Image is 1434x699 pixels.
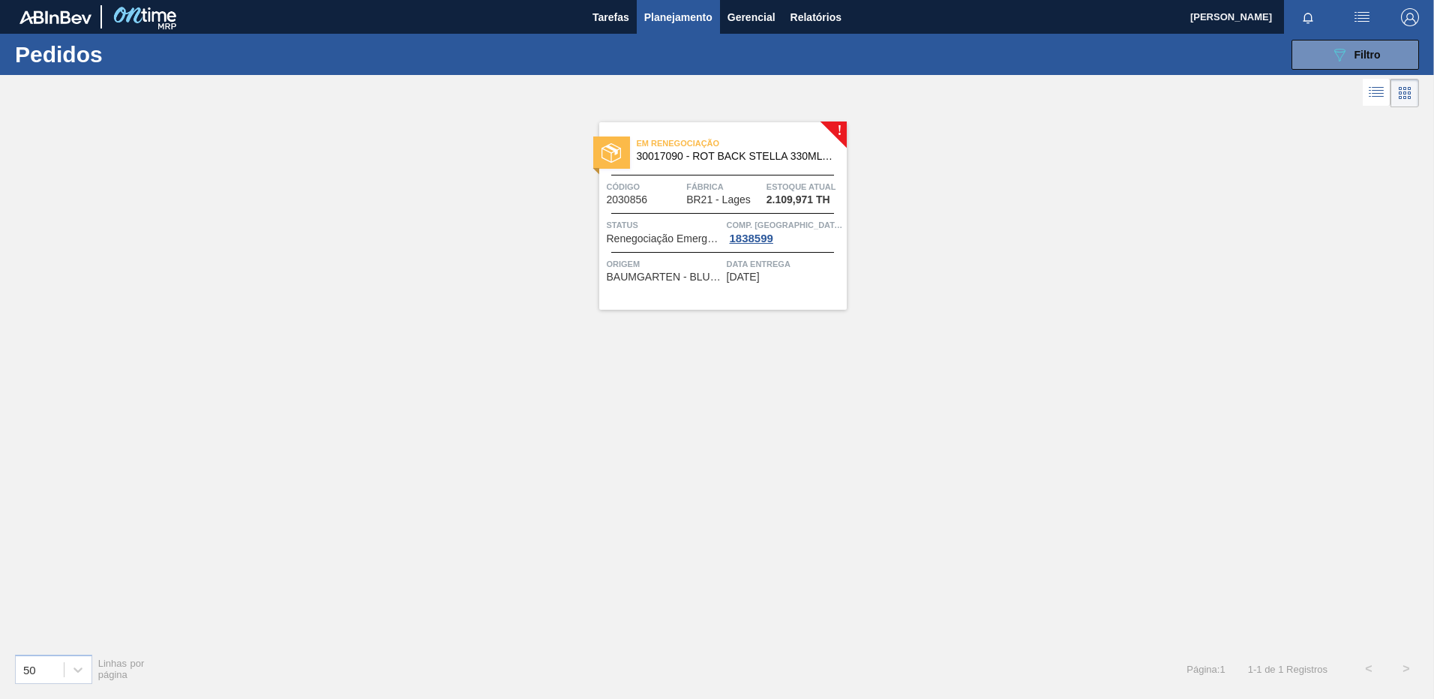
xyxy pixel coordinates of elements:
[727,217,843,244] a: Comp. [GEOGRAPHIC_DATA]1838599
[98,658,145,680] span: Linhas por página
[727,8,775,26] span: Gerencial
[607,233,723,244] span: Renegociação Emergencial de Pedido
[1353,8,1371,26] img: userActions
[637,136,847,151] span: Em renegociação
[1354,49,1381,61] span: Filtro
[607,179,683,194] span: Código
[790,8,841,26] span: Relatórios
[1390,79,1419,107] div: Visão em Cards
[601,143,621,163] img: status
[607,256,723,271] span: Origem
[1401,8,1419,26] img: Logout
[766,194,830,205] span: 2.109,971 TH
[1363,79,1390,107] div: Visão em Lista
[727,256,843,271] span: Data entrega
[644,8,712,26] span: Planejamento
[727,217,843,232] span: Comp. Carga
[766,179,843,194] span: Estoque atual
[1387,650,1425,688] button: >
[592,8,629,26] span: Tarefas
[1284,7,1332,28] button: Notificações
[727,232,776,244] div: 1838599
[727,271,760,283] span: 24/09/2025
[607,217,723,232] span: Status
[1291,40,1419,70] button: Filtro
[607,194,648,205] span: 2030856
[1350,650,1387,688] button: <
[1186,664,1225,675] span: Página : 1
[686,179,763,194] span: Fábrica
[15,46,239,63] h1: Pedidos
[607,271,723,283] span: BAUMGARTEN - BLUMENAU (SC)
[1248,664,1327,675] span: 1 - 1 de 1 Registros
[588,122,847,310] a: !statusEm renegociação30017090 - ROT BACK STELLA 330ML 429Código2030856FábricaBR21 - LagesEstoque...
[23,663,36,676] div: 50
[686,194,751,205] span: BR21 - Lages
[19,10,91,24] img: TNhmsLtSVTkK8tSr43FrP2fwEKptu5GPRR3wAAAABJRU5ErkJggg==
[637,151,835,162] span: 30017090 - ROT BACK STELLA 330ML 429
